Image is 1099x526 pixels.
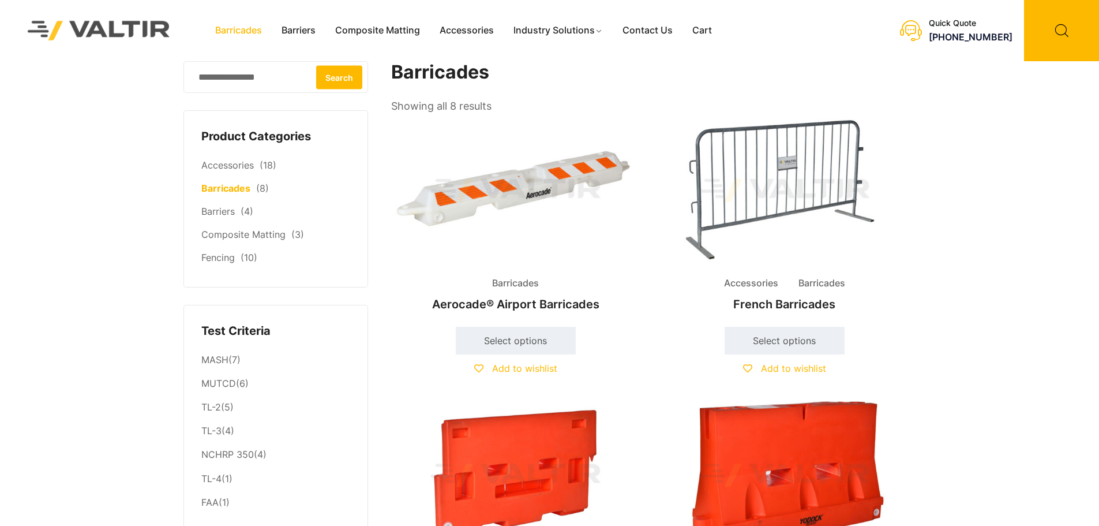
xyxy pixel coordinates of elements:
[790,275,854,292] span: Barricades
[256,182,269,194] span: (8)
[201,229,286,240] a: Composite Matting
[725,327,845,355] a: Select options for “French Barricades”
[201,396,350,420] li: (5)
[715,275,787,292] span: Accessories
[201,372,350,396] li: (6)
[201,182,250,194] a: Barricades
[201,348,350,372] li: (7)
[201,491,350,512] li: (1)
[201,128,350,146] h4: Product Categories
[241,206,253,217] span: (4)
[929,18,1012,28] div: Quick Quote
[743,363,826,374] a: Add to wishlist
[504,22,613,39] a: Industry Solutions
[201,354,228,365] a: MASH
[201,378,236,389] a: MUTCD
[391,292,640,317] h2: Aerocade® Airport Barricades
[391,96,492,116] p: Showing all 8 results
[201,473,222,484] a: TL-4
[660,292,909,317] h2: French Barricades
[205,22,272,39] a: Barricades
[291,229,304,240] span: (3)
[456,327,576,355] a: Select options for “Aerocade® Airport Barricades”
[201,425,222,437] a: TL-3
[201,449,254,460] a: NCHRP 350
[761,363,826,374] span: Add to wishlist
[483,275,547,292] span: Barricades
[474,363,557,374] a: Add to wishlist
[682,22,722,39] a: Cart
[325,22,430,39] a: Composite Matting
[660,115,909,317] a: Accessories BarricadesFrench Barricades
[201,323,350,340] h4: Test Criteria
[929,31,1012,43] a: [PHONE_NUMBER]
[272,22,325,39] a: Barriers
[201,443,350,467] li: (4)
[241,252,257,263] span: (10)
[201,206,235,217] a: Barriers
[316,65,362,89] button: Search
[201,467,350,491] li: (1)
[260,159,276,171] span: (18)
[492,363,557,374] span: Add to wishlist
[613,22,682,39] a: Contact Us
[201,159,254,171] a: Accessories
[391,115,640,317] a: BarricadesAerocade® Airport Barricades
[201,252,235,263] a: Fencing
[430,22,504,39] a: Accessories
[391,61,910,84] h1: Barricades
[201,420,350,443] li: (4)
[201,497,219,508] a: FAA
[201,401,221,413] a: TL-2
[13,6,185,55] img: Valtir Rentals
